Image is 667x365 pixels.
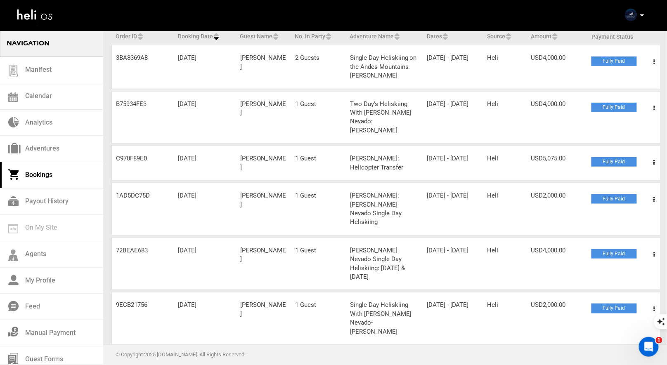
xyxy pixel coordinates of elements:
div: C970F89E0 [112,154,174,163]
div: Fully Paid [591,57,637,66]
div: Heli [483,191,527,200]
div: Heli [483,301,527,309]
div: 1 Guest [291,154,346,163]
div: Fully Paid [591,103,637,112]
div: [PERSON_NAME] [236,191,291,209]
div: Heli [483,54,527,62]
div: 1 Guest [291,301,346,309]
div: [DATE] - [DATE] [423,246,483,255]
div: 1 Guest [291,246,346,255]
img: heli-logo [17,5,54,26]
div: [DATE] [174,154,237,163]
div: 1 Guest [291,191,346,200]
div: USD4,000.00 [527,100,587,108]
div: USD4,000.00 [527,246,587,255]
div: 3BA8369A8 [112,54,174,62]
div: Order ID [111,30,174,40]
div: 1 Guest [291,100,346,108]
div: [DATE] [174,246,237,255]
iframe: Intercom live chat [639,337,659,357]
div: Guest Name [236,30,291,40]
img: 9c1864d4b621a9b97a927ae13930b216.png [625,9,637,21]
div: 9ECB21756 [112,301,174,309]
div: [DATE] - [DATE] [423,100,483,108]
div: [DATE] [174,54,237,62]
div: [DATE] - [DATE] [423,301,483,309]
div: [PERSON_NAME] [236,54,291,71]
img: on_my_site.svg [8,224,18,233]
div: No. in Party [291,30,346,40]
div: Single Day Heliskiing on the Andes Mountains: [PERSON_NAME] [346,54,423,80]
div: [PERSON_NAME] Nevado Single Day Heliskiing: [DATE] & [DATE] [346,246,423,282]
div: [DATE] [174,191,237,200]
div: [PERSON_NAME] [236,246,291,264]
div: [DATE] - [DATE] [423,54,483,62]
div: Fully Paid [591,157,637,167]
div: [DATE] - [DATE] [423,154,483,163]
div: Fully Paid [591,249,637,259]
div: Source [483,30,527,40]
img: agents-icon.svg [8,250,18,261]
div: [PERSON_NAME] [236,301,291,318]
div: Payment Status [587,33,659,41]
div: USD2,000.00 [527,301,587,309]
div: Booking Date [174,30,236,40]
div: [PERSON_NAME] [236,154,291,172]
div: [PERSON_NAME]: Helicopter Transfer [346,154,423,172]
div: [DATE] - [DATE] [423,191,483,200]
div: Fully Paid [591,304,637,313]
div: Heli [483,100,527,108]
div: 72BEAE683 [112,246,174,255]
div: B75934FE3 [112,100,174,108]
div: [DATE] [174,301,237,309]
div: Heli [483,246,527,255]
div: 2 Guests [291,54,346,62]
div: Dates [423,30,483,40]
div: [PERSON_NAME]: [PERSON_NAME] Nevado Single Day Heliskiing [346,191,423,227]
div: [PERSON_NAME] [236,100,291,118]
div: USD4,000.00 [527,54,587,62]
div: Single Day Heliskiing With [PERSON_NAME] Nevado- [PERSON_NAME] [346,301,423,336]
div: USD5,075.00 [527,154,587,163]
div: Adventure Name [346,30,423,40]
div: Heli [483,154,527,163]
div: [DATE] [174,100,237,108]
div: Fully Paid [591,194,637,204]
div: Amount [527,30,587,40]
div: Two Day's Heliskiing With [PERSON_NAME] Nevado: [PERSON_NAME] [346,100,423,135]
img: guest-list.svg [7,65,19,77]
div: 1AD5DC75D [112,191,174,200]
div: USD2,000.00 [527,191,587,200]
img: calendar.svg [8,92,18,102]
